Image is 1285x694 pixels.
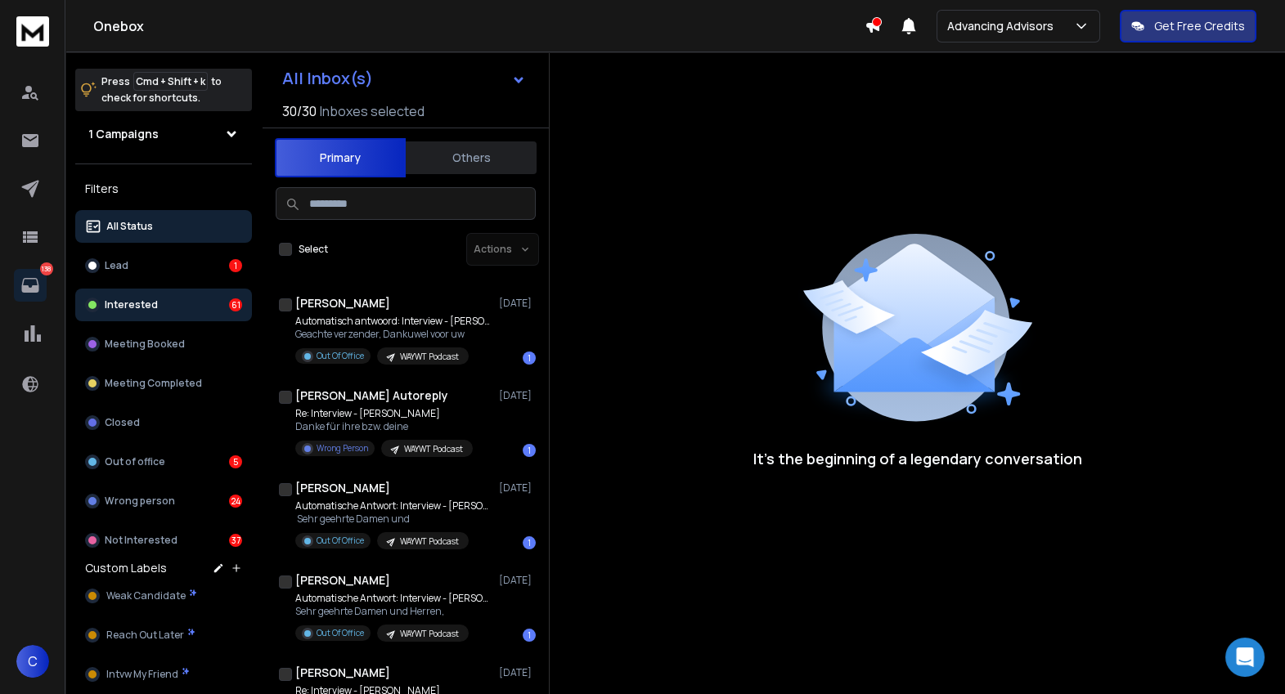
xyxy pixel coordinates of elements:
[295,328,492,341] p: Geachte verzender, Dankuwel voor uw
[85,560,167,576] h3: Custom Labels
[106,668,178,681] span: Intvw My Friend
[295,407,473,420] p: Re: Interview - [PERSON_NAME]
[282,101,317,121] span: 30 / 30
[75,289,252,321] button: Interested61
[1225,638,1265,677] div: Open Intercom Messenger
[229,495,242,508] div: 24
[523,351,536,365] div: 1
[75,485,252,517] button: Wrong person24
[105,338,185,351] p: Meeting Booked
[499,389,536,402] p: [DATE]
[523,536,536,549] div: 1
[105,455,165,468] p: Out of office
[320,101,425,121] h3: Inboxes selected
[75,406,252,439] button: Closed
[317,627,364,639] p: Out Of Office
[282,70,373,87] h1: All Inbox(s)
[105,298,158,311] p: Interested
[40,262,53,275] p: 138
[295,665,390,681] h1: [PERSON_NAME]
[400,628,459,640] p: WAYWT Podcast
[295,315,492,328] p: Automatisch antwoord: Interview - [PERSON_NAME]
[753,447,1082,470] p: It’s the beginning of a legendary conversation
[106,589,186,602] span: Weak Candidate
[229,534,242,547] div: 37
[295,513,492,526] p: Sehr geehrte Damen und
[499,297,536,310] p: [DATE]
[499,666,536,679] p: [DATE]
[93,16,865,36] h1: Onebox
[947,18,1060,34] p: Advancing Advisors
[75,658,252,691] button: Intvw My Friend
[295,387,448,404] h1: [PERSON_NAME] Autoreply
[105,416,140,429] p: Closed
[499,574,536,587] p: [DATE]
[75,249,252,282] button: Lead1
[295,592,492,605] p: Automatische Antwort: Interview - [PERSON_NAME]
[16,645,49,678] button: C
[106,629,184,642] span: Reach Out Later
[400,351,459,363] p: WAYWT Podcast
[105,377,202,390] p: Meeting Completed
[275,138,406,177] button: Primary
[295,480,390,496] h1: [PERSON_NAME]
[105,534,177,547] p: Not Interested
[75,118,252,150] button: 1 Campaigns
[523,629,536,642] div: 1
[75,619,252,651] button: Reach Out Later
[75,210,252,243] button: All Status
[295,572,390,589] h1: [PERSON_NAME]
[16,16,49,47] img: logo
[299,243,328,256] label: Select
[523,444,536,457] div: 1
[106,220,153,233] p: All Status
[229,259,242,272] div: 1
[75,328,252,360] button: Meeting Booked
[75,446,252,478] button: Out of office5
[295,605,492,618] p: Sehr geehrte Damen und Herren,
[101,74,222,106] p: Press to check for shortcuts.
[317,442,368,454] p: Wrong Person
[295,295,390,311] h1: [PERSON_NAME]
[400,535,459,548] p: WAYWT Podcast
[295,499,492,513] p: Automatische Antwort: Interview - [PERSON_NAME]
[88,126,159,142] h1: 1 Campaigns
[317,350,364,362] p: Out Of Office
[75,580,252,612] button: Weak Candidate
[75,524,252,557] button: Not Interested37
[75,367,252,400] button: Meeting Completed
[75,177,252,200] h3: Filters
[229,455,242,468] div: 5
[105,495,175,508] p: Wrong person
[105,259,128,272] p: Lead
[295,420,473,433] p: Danke für ihre bzw. deine
[1154,18,1245,34] p: Get Free Credits
[133,72,208,91] span: Cmd + Shift + k
[404,443,463,455] p: WAYWT Podcast
[406,140,537,176] button: Others
[229,298,242,311] div: 61
[269,62,539,95] button: All Inbox(s)
[14,269,47,302] a: 138
[499,481,536,495] p: [DATE]
[1120,10,1256,43] button: Get Free Credits
[317,535,364,547] p: Out Of Office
